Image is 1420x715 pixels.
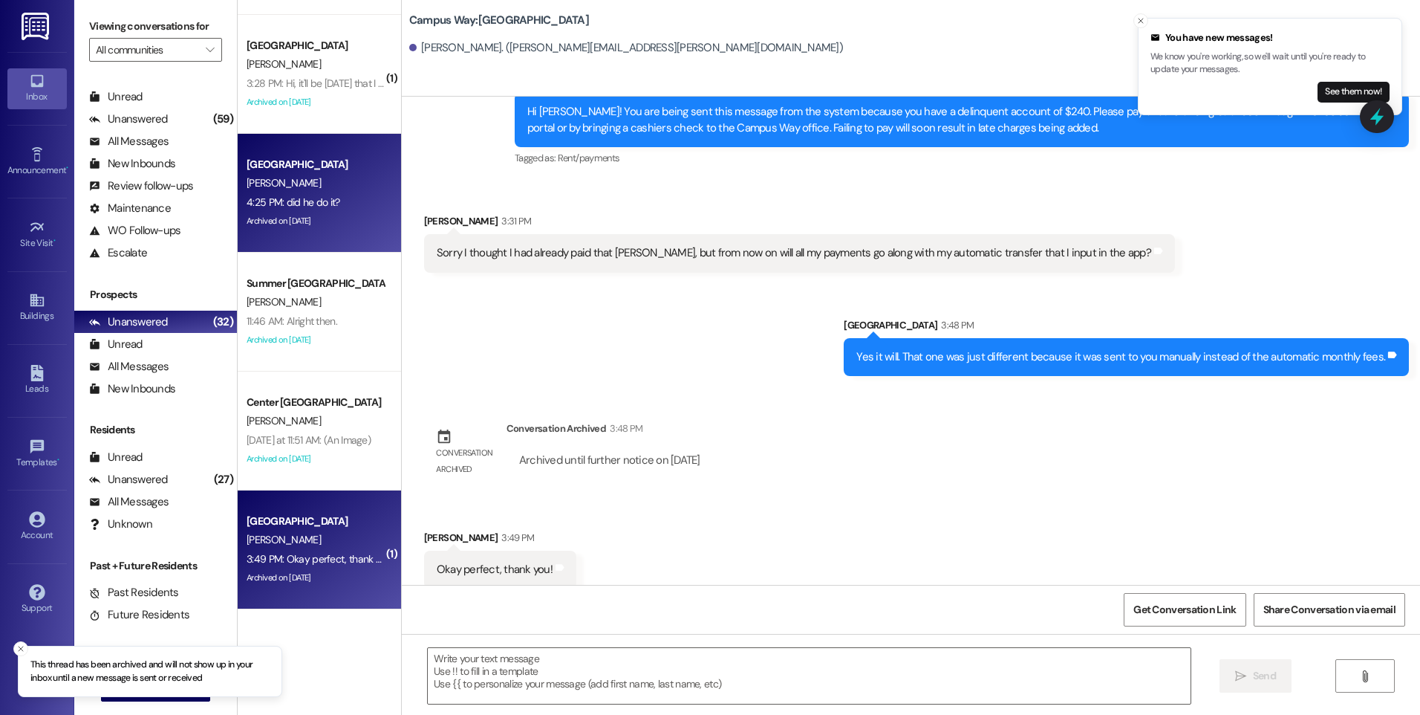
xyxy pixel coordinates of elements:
div: Sorry I thought I had already paid that [PERSON_NAME], but from now on will all my payments go al... [437,245,1151,261]
a: Buildings [7,288,67,328]
span: Get Conversation Link [1133,602,1236,618]
span: Send [1253,668,1276,684]
div: Unanswered [89,111,168,127]
span: Share Conversation via email [1263,602,1395,618]
div: Review follow-ups [89,178,193,194]
div: [GEOGRAPHIC_DATA] [247,38,384,54]
label: Viewing conversations for [89,15,222,38]
div: All Messages [89,134,169,149]
a: Account [7,507,67,547]
div: 3:49 PM [498,530,534,546]
div: New Inbounds [89,381,175,397]
div: [PERSON_NAME]. ([PERSON_NAME][EMAIL_ADDRESS][PERSON_NAME][DOMAIN_NAME]) [409,40,843,56]
a: Site Visit • [7,215,67,255]
button: Send [1219,659,1292,693]
div: Summer [GEOGRAPHIC_DATA] [247,276,384,291]
div: Tagged as: [515,147,1409,169]
div: Archived on [DATE] [245,93,385,111]
div: Yes it will. That one was just different because it was sent to you manually instead of the autom... [856,349,1385,365]
div: Unread [89,450,143,465]
div: (27) [210,468,237,491]
div: 3:28 PM: Hi, it'll be [DATE] that I move in; I appreciate the information! [247,77,537,90]
button: Share Conversation via email [1254,593,1405,627]
a: Inbox [7,68,67,109]
div: Archived on [DATE] [245,569,385,587]
div: 3:31 PM [498,213,531,229]
a: Templates • [7,434,67,474]
button: See them now! [1318,82,1390,103]
div: 3:48 PM [937,317,974,333]
span: • [66,163,68,173]
button: Close toast [13,641,28,656]
div: (59) [209,108,237,131]
span: • [53,236,56,246]
span: [PERSON_NAME] [247,57,321,71]
div: [GEOGRAPHIC_DATA] [247,514,384,529]
div: Escalate [89,245,147,261]
span: [PERSON_NAME] [247,533,321,546]
div: 11:46 AM: Alright then. [247,314,337,328]
span: [PERSON_NAME] [247,176,321,190]
span: [PERSON_NAME] [247,295,321,308]
input: All communities [96,38,198,62]
div: Unknown [89,517,152,532]
div: Past + Future Residents [74,558,237,574]
div: 4:25 PM: did he do it? [247,195,340,209]
div: [DATE] at 11:51 AM: (An Image) [247,433,371,447]
a: Leads [7,360,67,401]
div: Center [GEOGRAPHIC_DATA] [247,395,384,410]
div: Prospects [74,287,237,302]
b: Campus Way: [GEOGRAPHIC_DATA] [409,13,589,28]
div: 3:48 PM [606,421,642,436]
p: We know you're working, so we'll wait until you're ready to update your messages. [1150,51,1390,77]
span: [PERSON_NAME] [247,414,321,427]
div: Archived on [DATE] [245,212,385,230]
div: You have new messages! [1150,30,1390,45]
div: Future Residents [89,607,189,623]
div: New Inbounds [89,156,175,172]
p: This thread has been archived and will not show up in your inbox until a new message is sent or r... [30,659,270,685]
div: WO Follow-ups [89,223,180,239]
span: Rent/payments [558,152,620,164]
div: Maintenance [89,201,171,216]
i:  [1235,670,1246,682]
div: Unread [89,89,143,105]
div: [GEOGRAPHIC_DATA] [247,157,384,172]
div: All Messages [89,494,169,510]
div: All Messages [89,359,169,375]
div: Okay perfect, thank you! [437,562,553,577]
img: ResiDesk Logo [22,13,52,40]
button: Close toast [1133,13,1148,28]
div: [PERSON_NAME] [424,213,1175,234]
div: Conversation Archived [507,421,606,436]
div: [PERSON_NAME] [424,530,576,551]
div: Residents [74,422,237,438]
div: Unread [89,337,143,352]
div: Unanswered [89,314,168,330]
span: • [57,455,59,465]
div: Unanswered [89,472,168,488]
div: Archived on [DATE] [245,450,385,468]
i:  [1359,670,1370,682]
div: Hi [PERSON_NAME]! You are being sent this message from the system because you have a delinquent a... [527,104,1385,136]
button: Get Conversation Link [1124,593,1245,627]
div: Past Residents [89,585,179,601]
div: [GEOGRAPHIC_DATA] [844,317,1409,338]
div: Archived on [DATE] [245,331,385,349]
div: (32) [209,311,237,334]
div: 3:49 PM: Okay perfect, thank you! [247,552,394,566]
div: Archived until further notice on [DATE] [518,453,702,468]
a: Support [7,580,67,620]
i:  [206,44,214,56]
div: Conversation archived [436,445,494,477]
